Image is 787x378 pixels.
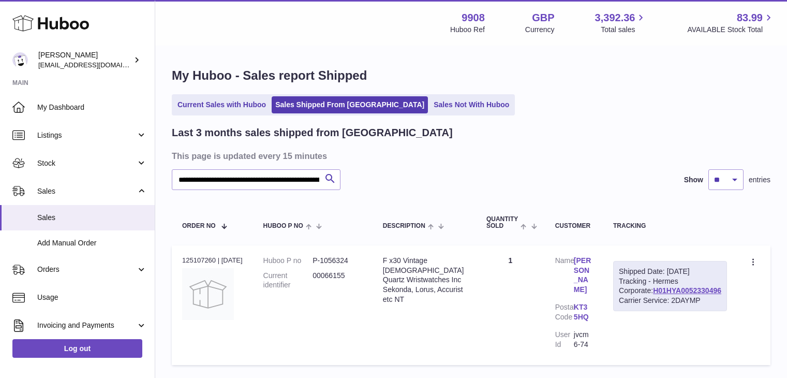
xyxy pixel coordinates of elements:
a: Sales Not With Huboo [430,96,513,113]
a: H01HYA0052330496 [653,286,721,295]
span: Stock [37,158,136,168]
div: Currency [525,25,555,35]
dt: User Id [555,330,574,350]
div: Huboo Ref [450,25,485,35]
div: F x30 Vintage [DEMOGRAPHIC_DATA] Quartz Wristwatches Inc Sekonda, Lorus, Accurist etc NT [383,256,466,304]
dd: P-1056324 [313,256,362,266]
div: [PERSON_NAME] [38,50,131,70]
div: Carrier Service: 2DAYMP [619,296,721,306]
strong: GBP [532,11,554,25]
span: 83.99 [737,11,763,25]
td: 1 [476,245,545,365]
span: [EMAIL_ADDRESS][DOMAIN_NAME] [38,61,152,69]
dd: 00066155 [313,271,362,290]
dt: Name [555,256,574,298]
a: Sales Shipped From [GEOGRAPHIC_DATA] [272,96,428,113]
span: Listings [37,130,136,140]
a: Log out [12,339,142,358]
a: 83.99 AVAILABLE Stock Total [687,11,775,35]
span: Total sales [601,25,647,35]
strong: 9908 [462,11,485,25]
span: Sales [37,213,147,223]
span: Invoicing and Payments [37,321,136,330]
span: entries [749,175,770,185]
a: [PERSON_NAME] [574,256,592,295]
div: 125107260 | [DATE] [182,256,243,265]
dd: jvcm6-74 [574,330,592,350]
span: Quantity Sold [486,216,518,229]
div: Tracking [613,223,727,229]
span: 3,392.36 [595,11,635,25]
h1: My Huboo - Sales report Shipped [172,67,770,84]
span: Usage [37,293,147,302]
dt: Huboo P no [263,256,313,266]
span: My Dashboard [37,103,147,112]
span: Order No [182,223,216,229]
span: AVAILABLE Stock Total [687,25,775,35]
a: Current Sales with Huboo [174,96,270,113]
label: Show [684,175,703,185]
span: Orders [37,265,136,274]
h3: This page is updated every 15 minutes [172,150,768,162]
a: KT3 5HQ [574,302,592,322]
div: Shipped Date: [DATE] [619,267,721,277]
span: Sales [37,186,136,196]
span: Description [383,223,425,229]
span: Add Manual Order [37,238,147,248]
h2: Last 3 months sales shipped from [GEOGRAPHIC_DATA] [172,126,453,140]
img: no-photo.jpg [182,268,234,320]
div: Customer [555,223,592,229]
dt: Postal Code [555,302,574,325]
span: Huboo P no [263,223,303,229]
img: tbcollectables@hotmail.co.uk [12,52,28,68]
div: Tracking - Hermes Corporate: [613,261,727,312]
dt: Current identifier [263,271,313,290]
a: 3,392.36 Total sales [595,11,647,35]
